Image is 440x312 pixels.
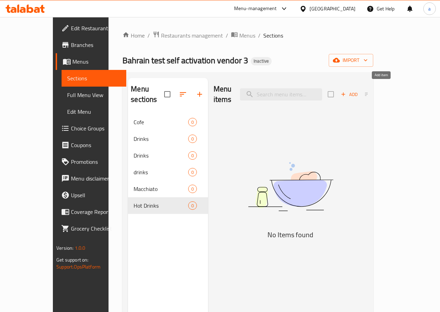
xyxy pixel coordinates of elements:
[338,89,360,100] button: Add
[71,24,121,32] span: Edit Restaurant
[62,87,126,103] a: Full Menu View
[134,151,188,160] span: Drinks
[189,119,197,126] span: 0
[56,255,88,264] span: Get support on:
[71,174,121,183] span: Menu disclaimer
[189,202,197,209] span: 0
[188,201,197,210] div: items
[72,57,121,66] span: Menus
[191,86,208,103] button: Add section
[160,87,175,102] span: Select all sections
[56,170,126,187] a: Menu disclaimer
[128,197,208,214] div: Hot Drinks0
[128,181,208,197] div: Macchiato0
[189,169,197,176] span: 0
[189,186,197,192] span: 0
[122,53,248,68] span: Bahrain test self activation vendor 3
[147,31,150,40] li: /
[56,137,126,153] a: Coupons
[310,5,355,13] div: [GEOGRAPHIC_DATA]
[188,118,197,126] div: items
[128,111,208,217] nav: Menu sections
[134,201,188,210] span: Hot Drinks
[128,114,208,130] div: Cofe0
[251,58,272,64] span: Inactive
[56,243,73,253] span: Version:
[134,168,188,176] span: drinks
[263,31,283,40] span: Sections
[71,141,121,149] span: Coupons
[71,41,121,49] span: Branches
[134,185,188,193] span: Macchiato
[56,120,126,137] a: Choice Groups
[175,86,191,103] span: Sort sections
[214,229,368,240] h5: No Items found
[56,262,101,271] a: Support.OpsPlatform
[329,54,373,67] button: import
[128,147,208,164] div: Drinks0
[56,53,126,70] a: Menus
[258,31,261,40] li: /
[231,31,255,40] a: Menus
[122,31,145,40] a: Home
[340,90,359,98] span: Add
[71,208,121,216] span: Coverage Report
[161,31,223,40] span: Restaurants management
[128,130,208,147] div: Drinks0
[251,57,272,65] div: Inactive
[67,107,121,116] span: Edit Menu
[56,220,126,237] a: Grocery Checklist
[56,37,126,53] a: Branches
[240,88,322,101] input: search
[67,91,121,99] span: Full Menu View
[134,118,188,126] span: Cofe
[134,135,188,143] span: Drinks
[71,124,121,133] span: Choice Groups
[334,56,368,65] span: import
[56,187,126,203] a: Upsell
[234,5,277,13] div: Menu-management
[214,146,368,227] img: dish.svg
[62,70,126,87] a: Sections
[189,136,197,142] span: 0
[75,243,86,253] span: 1.0.0
[360,89,389,100] span: Sort items
[128,164,208,181] div: drinks0
[122,31,373,40] nav: breadcrumb
[56,20,126,37] a: Edit Restaurant
[71,191,121,199] span: Upsell
[56,203,126,220] a: Coverage Report
[62,103,126,120] a: Edit Menu
[67,74,121,82] span: Sections
[226,31,228,40] li: /
[131,84,164,105] h2: Menu sections
[428,5,431,13] span: a
[56,153,126,170] a: Promotions
[239,31,255,40] span: Menus
[189,152,197,159] span: 0
[214,84,232,105] h2: Menu items
[71,158,121,166] span: Promotions
[153,31,223,40] a: Restaurants management
[71,224,121,233] span: Grocery Checklist
[188,135,197,143] div: items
